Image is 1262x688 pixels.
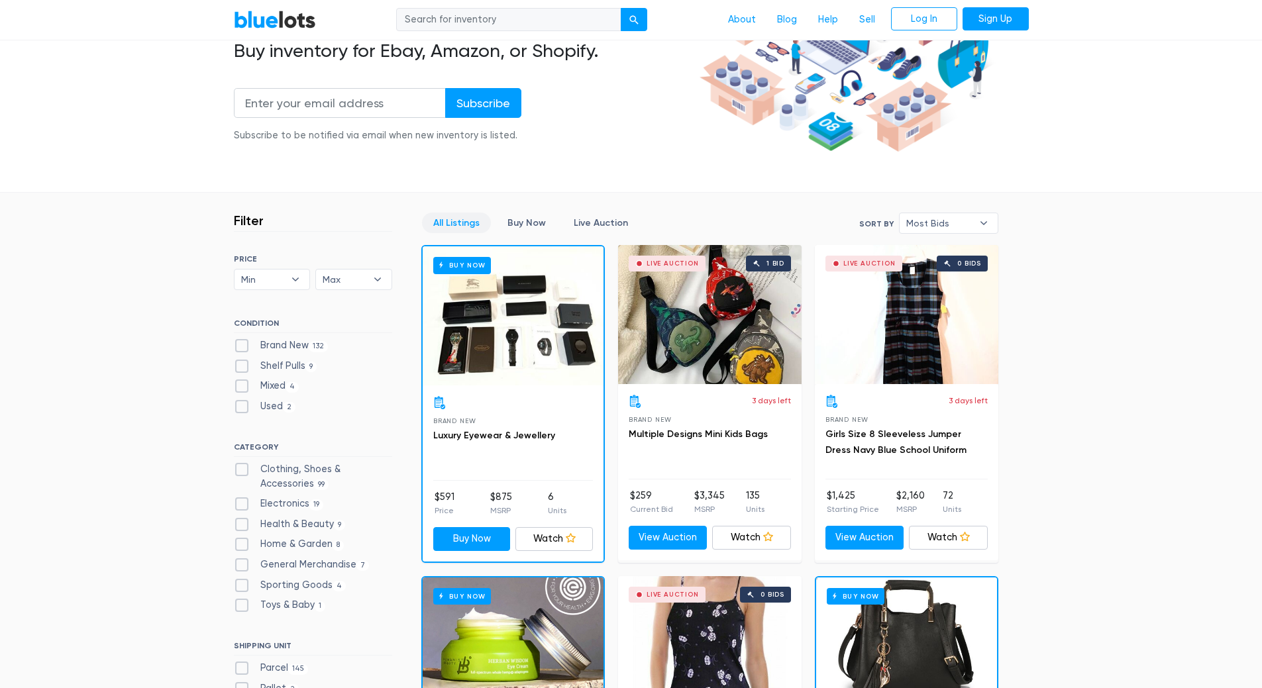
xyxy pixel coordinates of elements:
label: Parcel [234,661,309,675]
div: Live Auction [843,260,896,267]
span: 1 [315,601,326,612]
span: 132 [309,341,329,352]
li: 72 [943,489,961,515]
a: Live Auction 0 bids [815,245,998,384]
b: ▾ [970,213,998,233]
span: 19 [309,499,324,510]
span: Most Bids [906,213,973,233]
h2: Buy inventory for Ebay, Amazon, or Shopify. [234,40,695,62]
div: Live Auction [647,260,699,267]
p: MSRP [896,503,925,515]
label: Clothing, Shoes & Accessories [234,462,392,491]
a: About [717,7,766,32]
p: Units [548,505,566,516]
div: Subscribe to be notified via email when new inventory is listed. [234,128,521,143]
li: 135 [746,489,764,515]
li: $2,160 [896,489,925,515]
span: 7 [356,560,370,571]
a: All Listings [422,213,491,233]
a: Buy Now [433,527,511,551]
span: 4 [333,581,346,591]
p: Units [746,503,764,515]
a: Blog [766,7,808,32]
a: Buy Now [423,246,604,385]
label: Mixed [234,379,299,393]
h3: Filter [234,213,264,228]
div: 0 bids [957,260,981,267]
label: Sporting Goods [234,578,346,593]
a: Watch [909,526,988,550]
a: Luxury Eyewear & Jewellery [433,430,555,441]
p: Units [943,503,961,515]
span: 9 [305,362,317,372]
label: Shelf Pulls [234,359,317,373]
label: General Merchandise [234,558,370,572]
a: Watch [712,526,791,550]
div: 0 bids [761,591,784,598]
input: Subscribe [445,88,521,118]
a: Help [808,7,849,32]
a: Live Auction [562,213,639,233]
a: Sell [849,7,886,32]
input: Enter your email address [234,88,446,118]
a: Multiple Designs Mini Kids Bags [629,428,768,440]
h6: CONDITION [234,319,392,333]
li: $591 [435,490,454,516]
span: Max [323,270,366,289]
span: Brand New [629,416,672,423]
a: Buy Now [496,213,557,233]
a: BlueLots [234,10,316,29]
a: Watch [515,527,593,551]
span: Min [241,270,285,289]
b: ▾ [282,270,309,289]
h6: PRICE [234,254,392,264]
li: $1,425 [827,489,879,515]
p: 3 days left [949,395,988,407]
span: 8 [333,540,344,551]
div: 1 bid [766,260,784,267]
a: Live Auction 1 bid [618,245,802,384]
span: 2 [283,402,296,413]
span: 4 [286,382,299,393]
li: $3,345 [694,489,725,515]
span: 99 [314,479,329,490]
p: Starting Price [827,503,879,515]
h6: SHIPPING UNIT [234,641,392,656]
li: 6 [548,490,566,516]
label: Home & Garden [234,537,344,552]
label: Toys & Baby [234,598,326,613]
label: Sort By [859,218,894,230]
b: ▾ [364,270,392,289]
label: Brand New [234,338,329,353]
h6: Buy Now [433,257,491,273]
p: 3 days left [752,395,791,407]
li: $875 [490,490,512,516]
div: Live Auction [647,591,699,598]
p: Current Bid [630,503,673,515]
label: Health & Beauty [234,517,346,532]
h6: Buy Now [433,588,491,605]
span: Brand New [825,416,868,423]
li: $259 [630,489,673,515]
a: Log In [891,7,957,31]
h6: Buy Now [827,588,884,605]
input: Search for inventory [396,8,621,32]
label: Used [234,399,296,414]
p: Price [435,505,454,516]
a: View Auction [629,526,708,550]
span: 9 [334,520,346,530]
p: MSRP [694,503,725,515]
label: Electronics [234,497,324,511]
a: View Auction [825,526,904,550]
h6: CATEGORY [234,442,392,457]
a: Girls Size 8 Sleeveless Jumper Dress Navy Blue School Uniform [825,428,967,456]
p: MSRP [490,505,512,516]
a: Sign Up [963,7,1029,31]
span: 145 [288,664,309,675]
span: Brand New [433,417,476,424]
